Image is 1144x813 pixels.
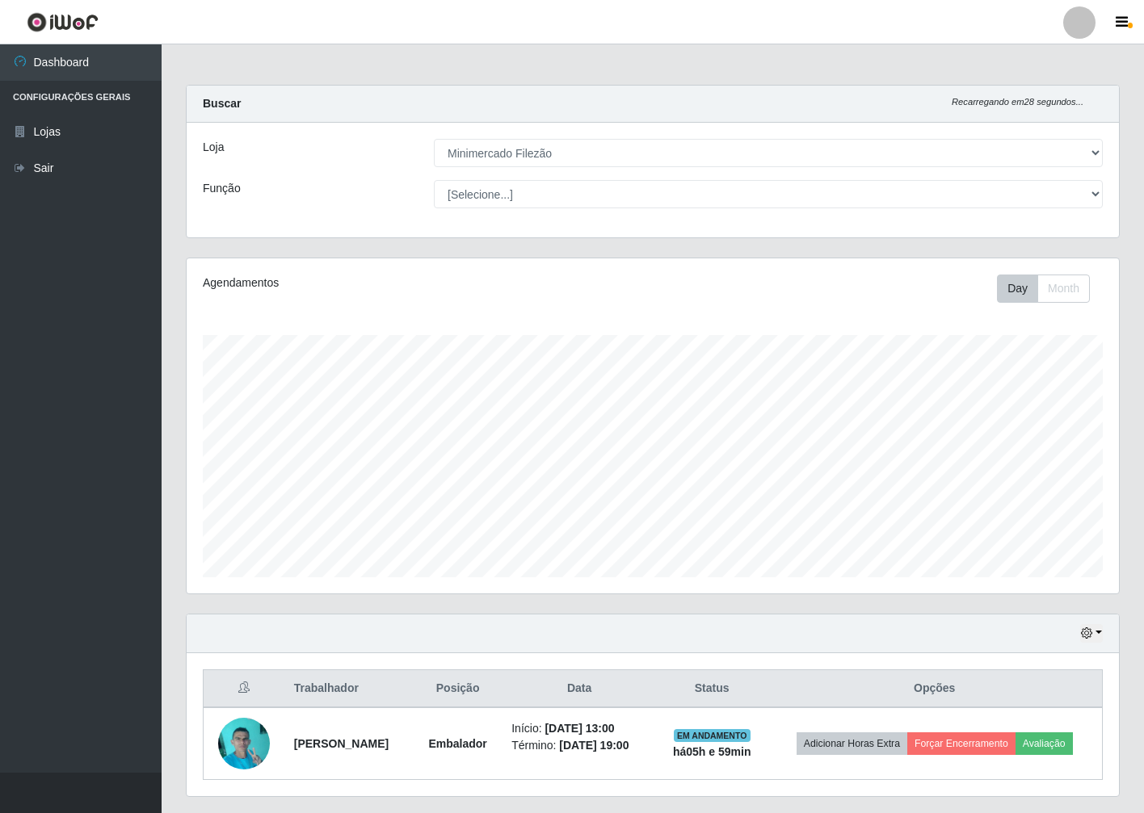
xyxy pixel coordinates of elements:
strong: há 05 h e 59 min [673,745,751,758]
label: Loja [203,139,224,156]
img: CoreUI Logo [27,12,99,32]
th: Data [502,670,657,708]
time: [DATE] 13:00 [545,722,614,735]
div: Agendamentos [203,274,564,291]
button: Avaliação [1016,732,1073,755]
i: Recarregando em 28 segundos... [952,97,1083,107]
button: Forçar Encerramento [907,732,1016,755]
div: Toolbar with button groups [997,274,1103,303]
th: Posição [414,670,502,708]
button: Month [1037,274,1090,303]
span: EM ANDAMENTO [674,729,751,742]
label: Função [203,180,241,197]
button: Day [997,274,1038,303]
th: Trabalhador [284,670,414,708]
button: Adicionar Horas Extra [797,732,907,755]
img: 1699884729750.jpeg [218,709,270,777]
strong: Embalador [428,737,486,750]
strong: Buscar [203,97,241,110]
th: Opções [767,670,1102,708]
li: Término: [511,737,647,754]
strong: [PERSON_NAME] [294,737,389,750]
div: First group [997,274,1090,303]
time: [DATE] 19:00 [559,739,629,752]
th: Status [657,670,768,708]
li: Início: [511,720,647,737]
